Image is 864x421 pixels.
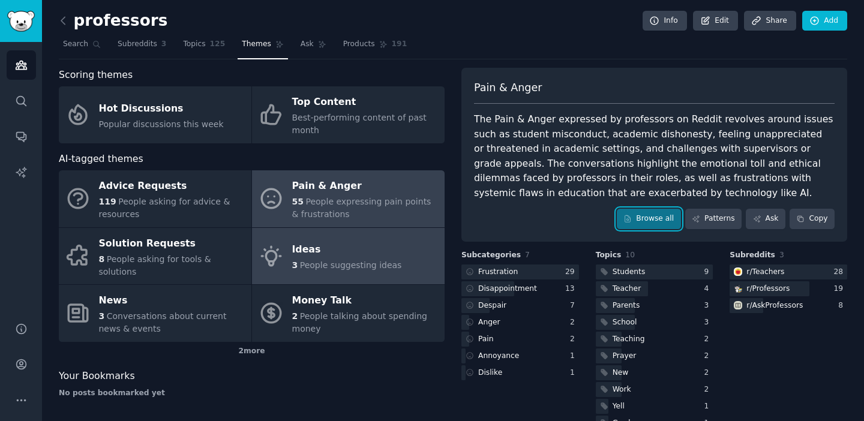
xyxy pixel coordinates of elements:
span: AI-tagged themes [59,152,143,167]
div: 2 [704,351,713,362]
div: The Pain & Anger expressed by professors on Reddit revolves around issues such as student miscond... [474,112,835,200]
span: Subreddits [730,250,775,261]
a: Ask [746,209,785,229]
div: Top Content [292,93,439,112]
a: Annoyance1 [461,348,579,363]
a: Add [802,11,847,31]
a: Browse all [617,209,681,229]
div: r/ Professors [746,284,790,294]
div: 29 [565,267,579,278]
div: School [613,317,637,328]
span: Themes [242,39,271,50]
div: Ideas [292,240,402,260]
div: Disappointment [478,284,537,294]
a: Money Talk2People talking about spending money [252,285,445,342]
div: Advice Requests [99,177,245,196]
a: Despair7 [461,298,579,313]
span: Topics [183,39,205,50]
span: People asking for tools & solutions [99,254,211,276]
a: Subreddits3 [113,35,170,59]
span: 2 [292,311,298,321]
span: 119 [99,197,116,206]
img: GummySearch logo [7,11,35,32]
span: 3 [99,311,105,321]
div: 8 [838,300,847,311]
span: Products [343,39,375,50]
div: Frustration [478,267,518,278]
a: Patterns [685,209,742,229]
a: Topics125 [179,35,229,59]
span: 3 [779,251,784,259]
a: Pain2 [461,332,579,347]
a: Students9 [596,264,713,279]
div: New [613,368,629,378]
a: Parents3 [596,298,713,313]
button: Copy [790,209,835,229]
a: Disappointment13 [461,281,579,296]
span: Ask [301,39,314,50]
div: Prayer [613,351,637,362]
a: Products191 [339,35,411,59]
span: 125 [210,39,226,50]
span: 7 [525,251,530,259]
div: r/ AskProfessors [746,300,803,311]
a: Dislike1 [461,365,579,380]
div: 2 [570,317,579,328]
span: Search [63,39,88,50]
a: Frustration29 [461,264,579,279]
span: Your Bookmarks [59,369,135,384]
div: Teaching [613,334,645,345]
a: Professorsr/Professors19 [730,281,847,296]
a: Edit [693,11,738,31]
h2: professors [59,11,167,31]
a: Work2 [596,382,713,397]
a: Yell1 [596,399,713,414]
span: People talking about spending money [292,311,427,333]
div: 1 [570,368,579,378]
div: 3 [704,317,713,328]
span: Subreddits [118,39,157,50]
a: Share [744,11,796,31]
span: Pain & Anger [474,80,542,95]
div: Teacher [613,284,641,294]
div: 2 [704,384,713,395]
span: Best-performing content of past month [292,113,427,135]
a: Teaching2 [596,332,713,347]
a: Advice Requests119People asking for advice & resources [59,170,251,227]
div: News [99,291,245,311]
div: Dislike [478,368,502,378]
a: Hot DiscussionsPopular discussions this week [59,86,251,143]
a: Themes [238,35,288,59]
span: 191 [392,39,407,50]
span: Subcategories [461,250,521,261]
div: Pain & Anger [292,177,439,196]
div: 4 [704,284,713,294]
div: Yell [613,401,625,412]
div: 9 [704,267,713,278]
span: 3 [292,260,298,270]
span: Scoring themes [59,68,133,83]
div: Pain [478,334,494,345]
div: 3 [704,300,713,311]
a: Ideas3People suggesting ideas [252,228,445,285]
span: Popular discussions this week [99,119,224,129]
span: People suggesting ideas [300,260,402,270]
div: Annoyance [478,351,519,362]
a: Pain & Anger55People expressing pain points & frustrations [252,170,445,227]
a: Prayer2 [596,348,713,363]
a: Solution Requests8People asking for tools & solutions [59,228,251,285]
div: 1 [570,351,579,362]
img: AskProfessors [734,301,742,309]
a: School3 [596,315,713,330]
span: 8 [99,254,105,264]
div: 1 [704,401,713,412]
div: 19 [833,284,847,294]
div: 2 [570,334,579,345]
img: Teachers [734,267,742,276]
a: Teachersr/Teachers28 [730,264,847,279]
div: Students [613,267,646,278]
span: People asking for advice & resources [99,197,230,219]
div: Parents [613,300,640,311]
div: Money Talk [292,291,439,311]
a: Teacher4 [596,281,713,296]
